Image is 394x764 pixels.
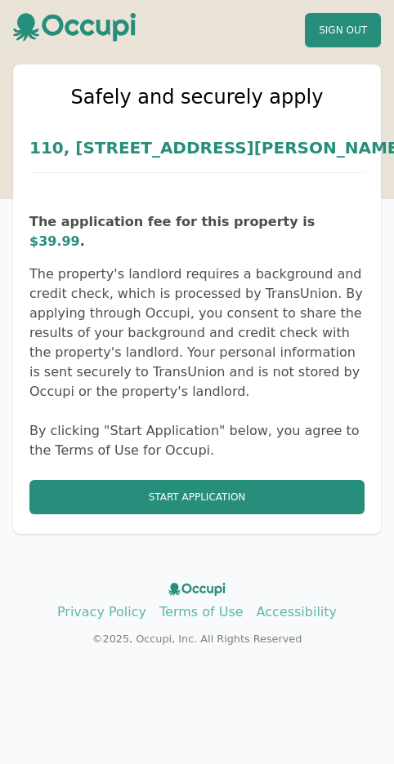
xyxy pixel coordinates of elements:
[92,633,302,645] small: © 2025 , Occupi, Inc. All Rights Reserved
[159,604,244,620] a: Terms of Use
[29,212,365,251] p: The application fee for this property is .
[29,480,365,514] button: Start Application
[29,233,80,249] span: $ 39.99
[305,13,381,47] button: Sign Out
[29,84,365,110] h2: Safely and securely apply
[29,421,365,460] p: By clicking "Start Application" below, you agree to the Terms of Use for Occupi.
[29,264,365,402] p: The property's landlord requires a background and credit check, which is processed by TransUnion....
[57,604,146,620] a: Privacy Policy
[257,604,337,620] a: Accessibility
